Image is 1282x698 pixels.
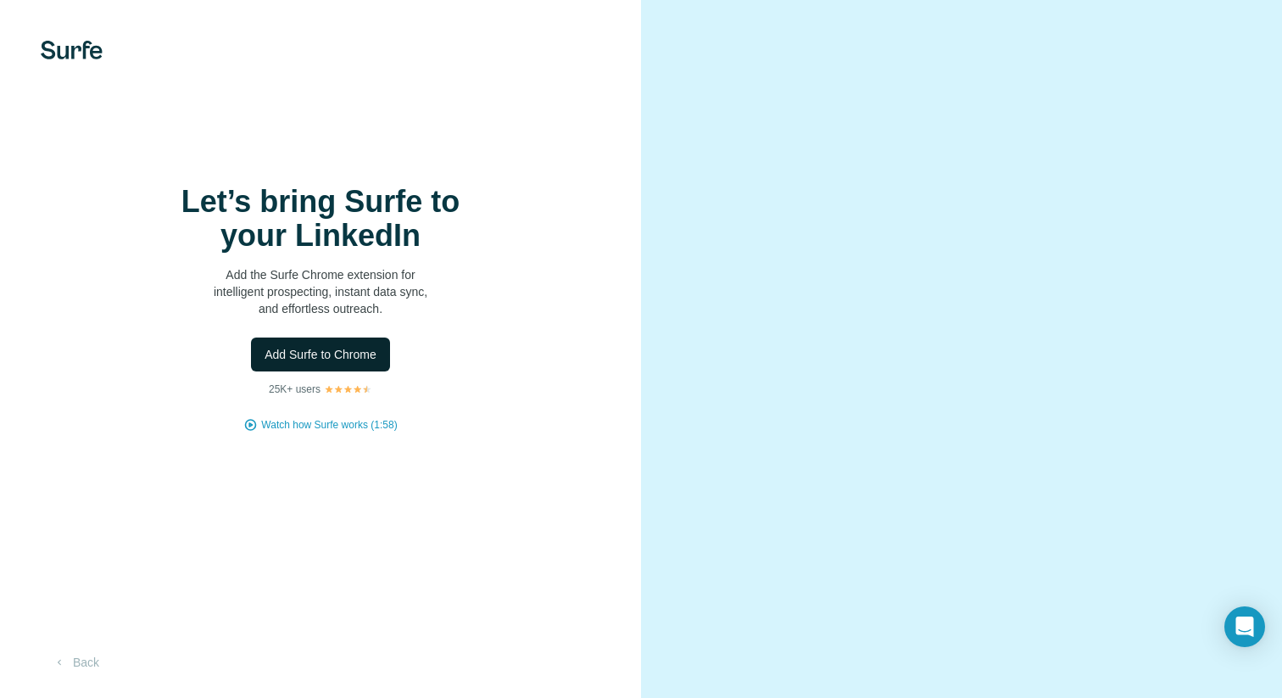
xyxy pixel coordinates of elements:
[41,647,111,678] button: Back
[269,382,320,397] p: 25K+ users
[261,417,397,433] button: Watch how Surfe works (1:58)
[151,185,490,253] h1: Let’s bring Surfe to your LinkedIn
[151,266,490,317] p: Add the Surfe Chrome extension for intelligent prospecting, instant data sync, and effortless out...
[265,346,376,363] span: Add Surfe to Chrome
[251,338,390,371] button: Add Surfe to Chrome
[1224,606,1265,647] div: Open Intercom Messenger
[324,384,372,394] img: Rating Stars
[41,41,103,59] img: Surfe's logo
